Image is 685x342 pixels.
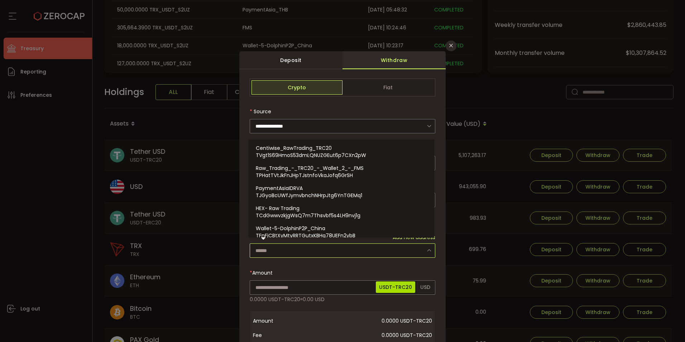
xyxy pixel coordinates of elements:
span: Wallet-5-DolphinP2P_China [256,225,325,232]
span: Raw_Trading_-_TRC20_-_Wallet_2_-_FMS [256,165,364,172]
span: Centiwise_RawTrading_TRC20 [256,144,332,152]
span: USDT-TRC20 [376,281,415,293]
div: Deposit [239,51,342,69]
span: TJGyoBcUWfJymvbnchNHrpJtg6YnTGEMq1 [256,192,362,199]
span: ≈ [300,296,303,303]
span: 0.00 USD [303,296,325,303]
span: Fiat [342,80,433,95]
button: Close [446,41,456,51]
label: Source [250,108,271,115]
span: Crypto [252,80,342,95]
span: Destination [252,232,281,239]
iframe: Chat Widget [649,308,685,342]
span: 0.0000 USDT-TRC20 [250,296,300,303]
span: PaymentAsiaIDRVA [256,185,303,192]
span: HEX- Raw Trading [256,205,300,212]
span: TVgt1S69HmoS53dmLQNUZGEut6p7CXn2pW [256,152,366,159]
span: TCdGwwvzkjgWsQ7m7Thsvbf5s4LH9nvj1g [256,212,360,219]
span: USD [417,281,433,293]
span: Amount [253,314,310,328]
span: TPHatTVtJkFnJHpTJstnfoVkaJofq6GrSH [256,172,353,179]
span: 0.0000 USDT-TRC20 [310,314,432,328]
span: Amount [252,269,273,276]
span: TFnFjCBtXyMtyRRTGutxKBHg78UEFn2ybB [256,232,355,239]
div: Withdraw [342,51,446,69]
